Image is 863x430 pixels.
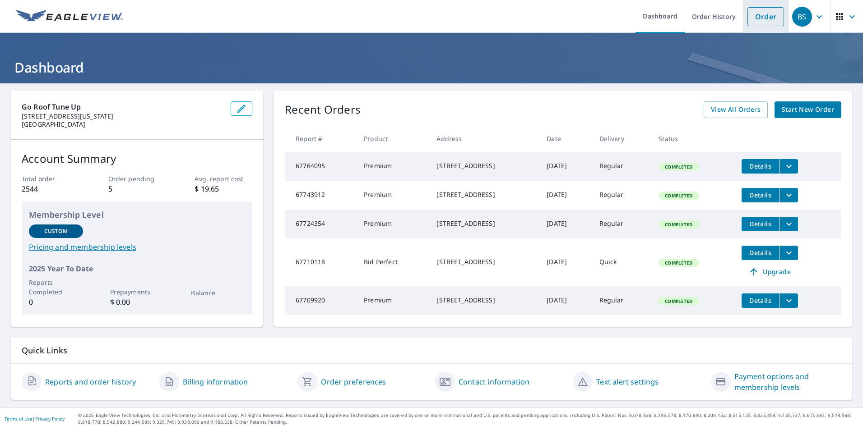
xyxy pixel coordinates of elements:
[747,220,774,228] span: Details
[651,125,734,152] th: Status
[592,181,652,210] td: Regular
[436,190,532,199] div: [STREET_ADDRESS]
[285,181,357,210] td: 67743912
[22,183,79,194] p: 2544
[704,101,768,118] a: View All Orders
[742,217,779,231] button: detailsBtn-67724354
[459,376,529,387] a: Contact information
[44,227,68,235] p: Custom
[16,10,123,23] img: EV Logo
[792,7,812,27] div: BS
[539,286,592,315] td: [DATE]
[357,286,429,315] td: Premium
[711,104,761,115] span: View All Orders
[747,248,774,257] span: Details
[29,278,83,297] p: Reports Completed
[779,159,798,174] button: filesDropdownBtn-67764095
[22,101,223,112] p: Go Roof Tune Up
[779,217,798,231] button: filesDropdownBtn-67724354
[78,412,858,425] p: © 2025 Eagle View Technologies, Inc. and Pictometry International Corp. All Rights Reserved. Repo...
[357,125,429,152] th: Product
[5,416,65,421] p: |
[22,345,841,356] p: Quick Links
[285,125,357,152] th: Report #
[659,164,698,170] span: Completed
[22,174,79,183] p: Total order
[191,288,245,297] p: Balance
[29,263,245,274] p: 2025 Year To Date
[592,238,652,286] td: Quick
[779,293,798,308] button: filesDropdownBtn-67709920
[285,152,357,181] td: 67764095
[659,221,698,228] span: Completed
[592,125,652,152] th: Delivery
[285,101,361,118] p: Recent Orders
[45,376,136,387] a: Reports and order history
[29,242,245,252] a: Pricing and membership levels
[539,152,592,181] td: [DATE]
[659,192,698,199] span: Completed
[747,266,793,277] span: Upgrade
[742,293,779,308] button: detailsBtn-67709920
[596,376,659,387] a: Text alert settings
[747,162,774,170] span: Details
[747,296,774,305] span: Details
[321,376,386,387] a: Order preferences
[108,174,166,183] p: Order pending
[195,183,252,194] p: $ 19.65
[110,297,164,307] p: $ 0.00
[357,152,429,181] td: Premium
[539,125,592,152] th: Date
[22,120,223,128] p: [GEOGRAPHIC_DATA]
[779,188,798,202] button: filesDropdownBtn-67743912
[357,181,429,210] td: Premium
[108,183,166,194] p: 5
[29,209,245,221] p: Membership Level
[659,260,698,266] span: Completed
[742,246,779,260] button: detailsBtn-67710118
[110,287,164,297] p: Prepayments
[429,125,539,152] th: Address
[592,286,652,315] td: Regular
[29,297,83,307] p: 0
[592,210,652,238] td: Regular
[11,58,852,77] h1: Dashboard
[734,371,841,393] a: Payment options and membership levels
[539,181,592,210] td: [DATE]
[183,376,248,387] a: Billing information
[775,101,841,118] a: Start New Order
[285,238,357,286] td: 67710118
[35,416,65,422] a: Privacy Policy
[285,286,357,315] td: 67709920
[659,298,698,304] span: Completed
[742,159,779,174] button: detailsBtn-67764095
[357,210,429,238] td: Premium
[436,257,532,266] div: [STREET_ADDRESS]
[357,238,429,286] td: Bid Perfect
[747,7,784,26] a: Order
[779,246,798,260] button: filesDropdownBtn-67710118
[195,174,252,183] p: Avg. report cost
[285,210,357,238] td: 67724354
[22,151,252,167] p: Account Summary
[747,191,774,199] span: Details
[539,210,592,238] td: [DATE]
[592,152,652,181] td: Regular
[742,265,798,279] a: Upgrade
[5,416,32,422] a: Terms of Use
[436,219,532,228] div: [STREET_ADDRESS]
[742,188,779,202] button: detailsBtn-67743912
[436,296,532,305] div: [STREET_ADDRESS]
[782,104,834,115] span: Start New Order
[22,112,223,120] p: [STREET_ADDRESS][US_STATE]
[539,238,592,286] td: [DATE]
[436,161,532,170] div: [STREET_ADDRESS]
